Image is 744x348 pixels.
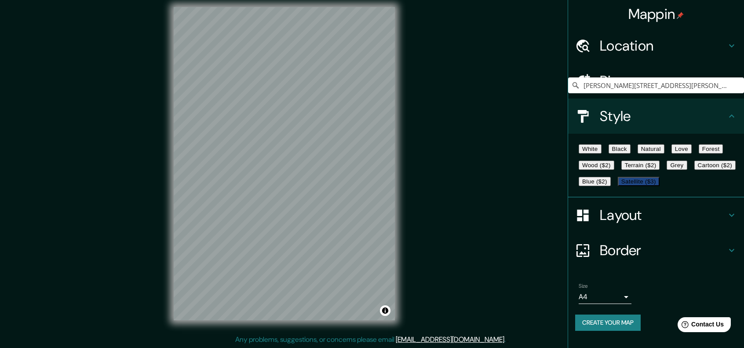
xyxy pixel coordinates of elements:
a: [EMAIL_ADDRESS][DOMAIN_NAME] [396,335,504,344]
button: Terrain ($2) [621,161,660,170]
div: Style [568,99,744,134]
iframe: Help widget launcher [666,314,734,338]
h4: Pins [600,72,726,90]
div: Location [568,28,744,63]
div: . [507,334,509,345]
button: Black [609,144,631,154]
button: Forest [699,144,723,154]
button: Love [671,144,692,154]
button: Cartoon ($2) [694,161,736,170]
img: pin-icon.png [677,12,684,19]
h4: Border [600,242,726,259]
div: Border [568,233,744,268]
canvas: Map [174,7,395,320]
h4: Location [600,37,726,55]
div: Pins [568,63,744,99]
h4: Style [600,107,726,125]
p: Any problems, suggestions, or concerns please email . [235,334,506,345]
label: Size [579,282,588,290]
h4: Mappin [628,5,684,23]
button: Create your map [575,315,641,331]
button: Wood ($2) [579,161,614,170]
div: Layout [568,198,744,233]
button: White [579,144,602,154]
button: Natural [638,144,664,154]
button: Satellite ($3) [618,177,660,186]
input: Pick your city or area [568,77,744,93]
button: Toggle attribution [380,305,390,316]
div: . [506,334,507,345]
h4: Layout [600,206,726,224]
button: Grey [667,161,687,170]
div: A4 [579,290,631,304]
button: Blue ($2) [579,177,611,186]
